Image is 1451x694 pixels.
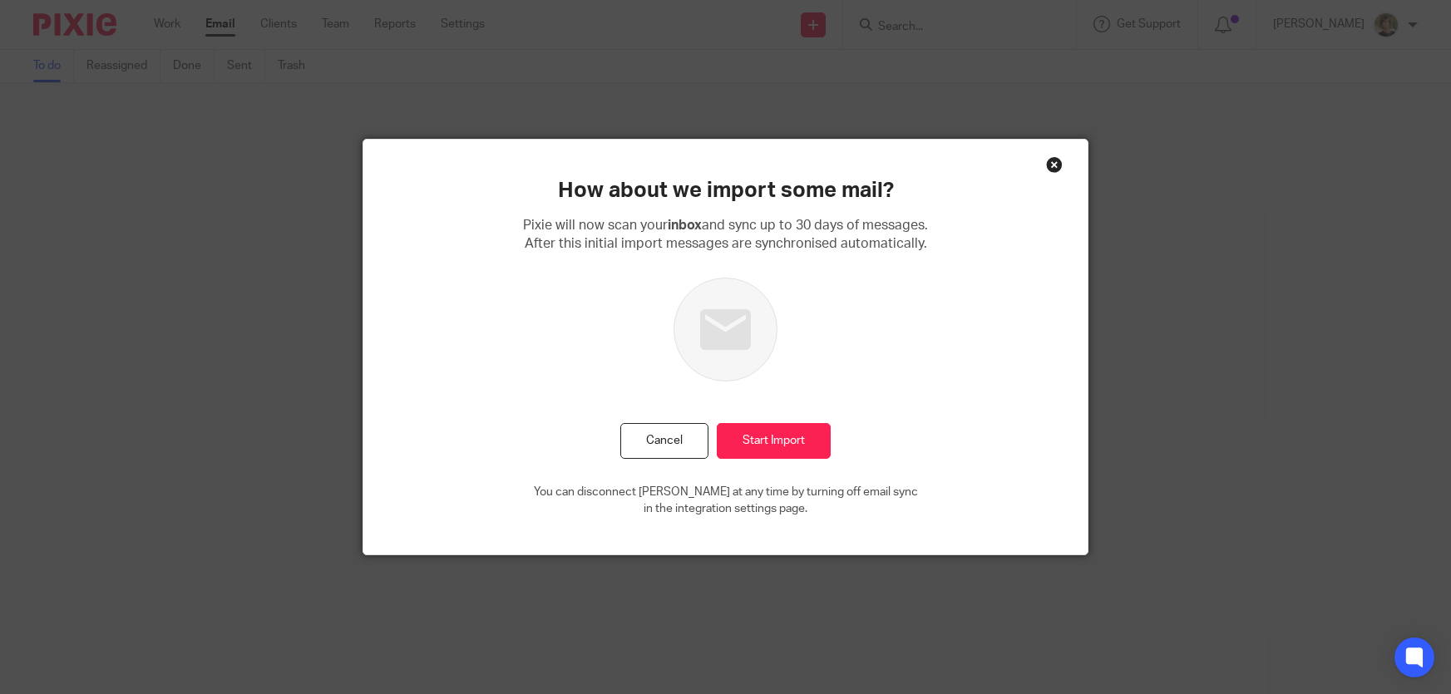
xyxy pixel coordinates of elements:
[620,423,708,459] button: Cancel
[523,217,928,253] p: Pixie will now scan your and sync up to 30 days of messages. After this initial import messages a...
[558,176,894,204] h2: How about we import some mail?
[717,423,831,459] input: Start Import
[534,484,918,518] p: You can disconnect [PERSON_NAME] at any time by turning off email sync in the integration setting...
[668,219,702,232] b: inbox
[1046,156,1063,173] div: Close this dialog window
